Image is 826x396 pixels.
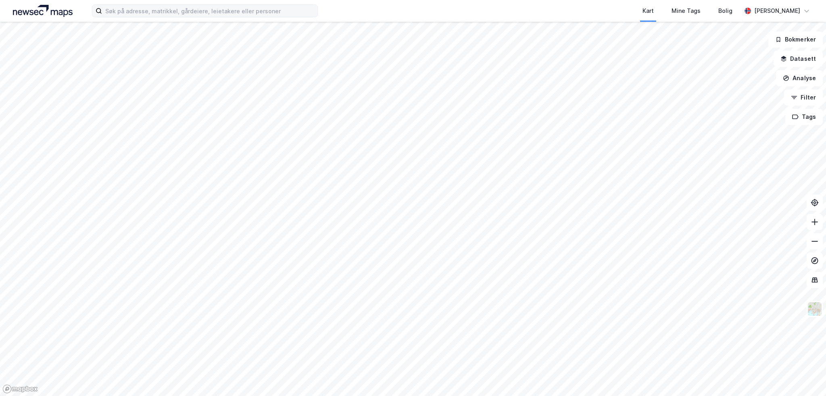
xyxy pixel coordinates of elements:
[754,6,800,16] div: [PERSON_NAME]
[642,6,654,16] div: Kart
[102,5,317,17] input: Søk på adresse, matrikkel, gårdeiere, leietakere eller personer
[786,357,826,396] iframe: Chat Widget
[672,6,701,16] div: Mine Tags
[718,6,732,16] div: Bolig
[13,5,73,17] img: logo.a4113a55bc3d86da70a041830d287a7e.svg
